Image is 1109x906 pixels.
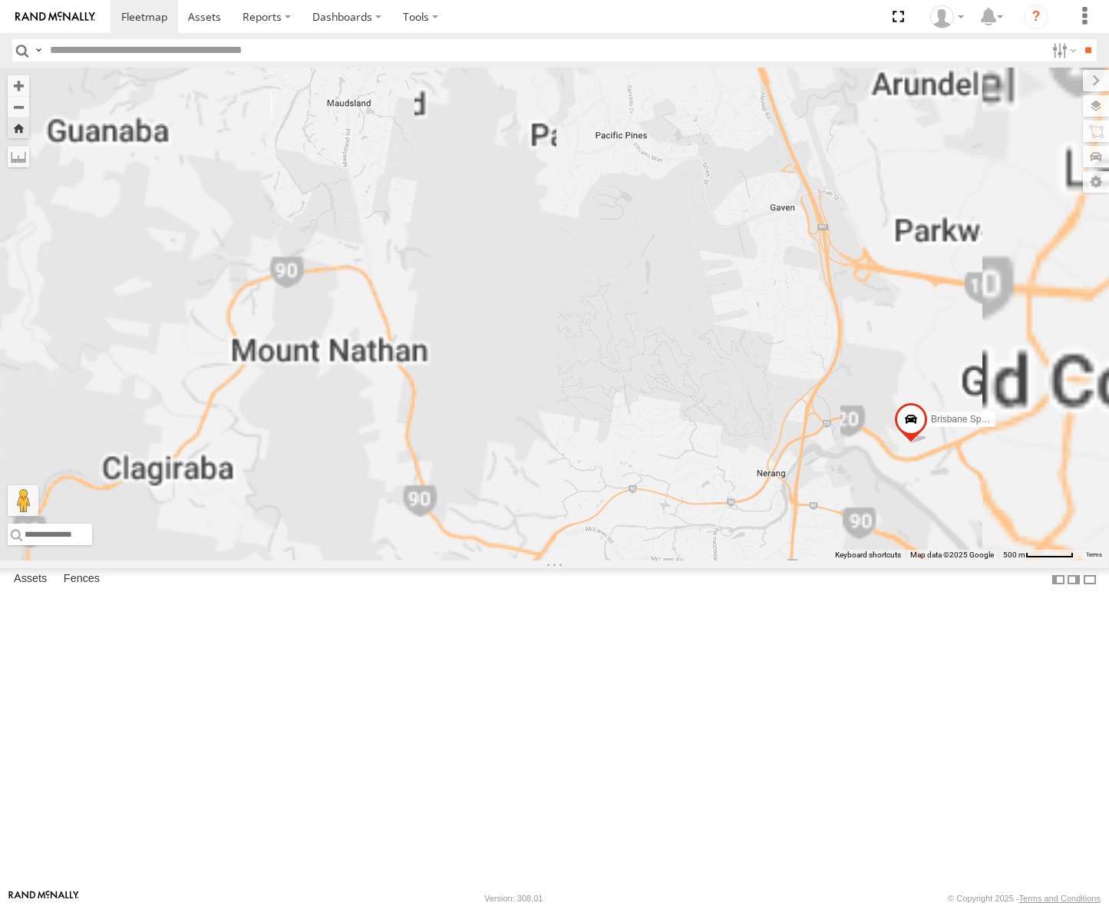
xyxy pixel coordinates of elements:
[925,5,969,28] div: James Oakden
[931,414,1051,425] span: Brisbane Spare - Ford Transit
[15,12,95,22] img: rand-logo.svg
[8,891,79,906] a: Visit our Website
[8,75,29,96] button: Zoom in
[948,894,1101,903] div: © Copyright 2025 -
[1086,552,1102,558] a: Terms (opens in new tab)
[910,551,994,559] span: Map data ©2025 Google
[1024,5,1048,29] i: ?
[998,550,1078,560] button: Map scale: 500 m per 59 pixels
[56,569,107,590] label: Fences
[8,96,29,117] button: Zoom out
[1082,568,1097,590] label: Hide Summary Table
[32,39,45,61] label: Search Query
[1083,171,1109,193] label: Map Settings
[1046,39,1079,61] label: Search Filter Options
[484,894,543,903] div: Version: 308.01
[835,550,901,560] button: Keyboard shortcuts
[1019,894,1101,903] a: Terms and Conditions
[8,146,29,167] label: Measure
[8,117,29,138] button: Zoom Home
[8,485,38,516] button: Drag Pegman onto the map to open Street View
[1066,568,1081,590] label: Dock Summary Table to the Right
[1003,551,1025,559] span: 500 m
[1051,568,1066,590] label: Dock Summary Table to the Left
[6,569,54,590] label: Assets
